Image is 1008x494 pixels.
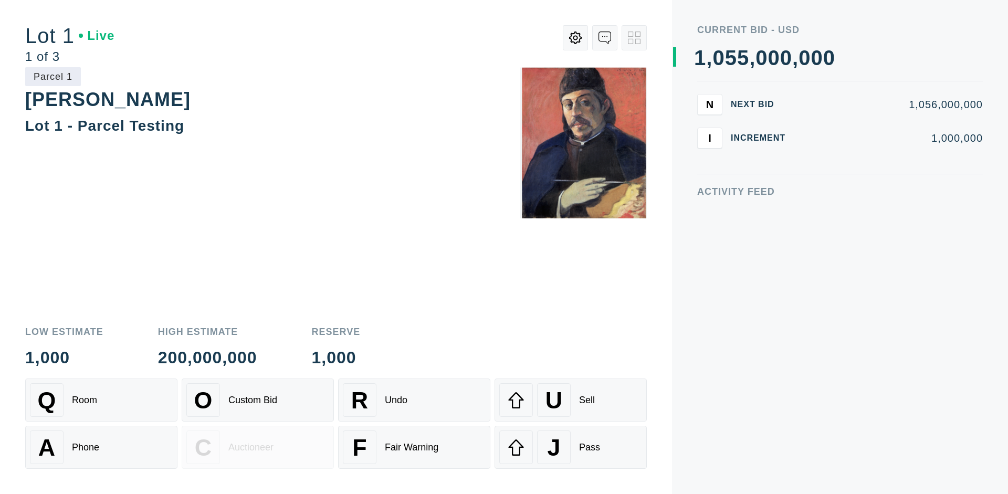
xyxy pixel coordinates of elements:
[749,47,755,257] div: ,
[697,25,983,35] div: Current Bid - USD
[706,98,713,110] span: N
[799,47,811,68] div: 0
[579,395,595,406] div: Sell
[194,387,213,414] span: O
[352,434,366,461] span: F
[182,379,334,422] button: OCustom Bid
[725,47,737,68] div: 5
[579,442,600,453] div: Pass
[385,442,438,453] div: Fair Warning
[25,379,177,422] button: QRoom
[182,426,334,469] button: CAuctioneer
[706,47,712,257] div: ,
[25,118,184,134] div: Lot 1 - Parcel Testing
[25,327,103,337] div: Low Estimate
[72,395,97,406] div: Room
[338,426,490,469] button: FFair Warning
[792,47,799,257] div: ,
[351,387,368,414] span: R
[312,349,361,366] div: 1,000
[697,187,983,196] div: Activity Feed
[495,426,647,469] button: JPass
[312,327,361,337] div: Reserve
[495,379,647,422] button: USell
[802,99,983,110] div: 1,056,000,000
[737,47,749,68] div: 5
[25,25,114,46] div: Lot 1
[694,47,706,68] div: 1
[697,128,722,149] button: I
[780,47,792,68] div: 0
[228,442,274,453] div: Auctioneer
[545,387,562,414] span: U
[697,94,722,115] button: N
[79,29,114,42] div: Live
[25,349,103,366] div: 1,000
[708,132,711,144] span: I
[385,395,407,406] div: Undo
[731,100,794,109] div: Next Bid
[802,133,983,143] div: 1,000,000
[547,434,560,461] span: J
[731,134,794,142] div: Increment
[755,47,768,68] div: 0
[823,47,835,68] div: 0
[158,327,257,337] div: High Estimate
[25,89,191,110] div: [PERSON_NAME]
[811,47,823,68] div: 0
[195,434,212,461] span: C
[25,426,177,469] button: APhone
[768,47,780,68] div: 0
[712,47,724,68] div: 0
[158,349,257,366] div: 200,000,000
[38,434,55,461] span: A
[72,442,99,453] div: Phone
[228,395,277,406] div: Custom Bid
[25,50,114,63] div: 1 of 3
[25,67,81,86] div: Parcel 1
[38,387,56,414] span: Q
[338,379,490,422] button: RUndo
